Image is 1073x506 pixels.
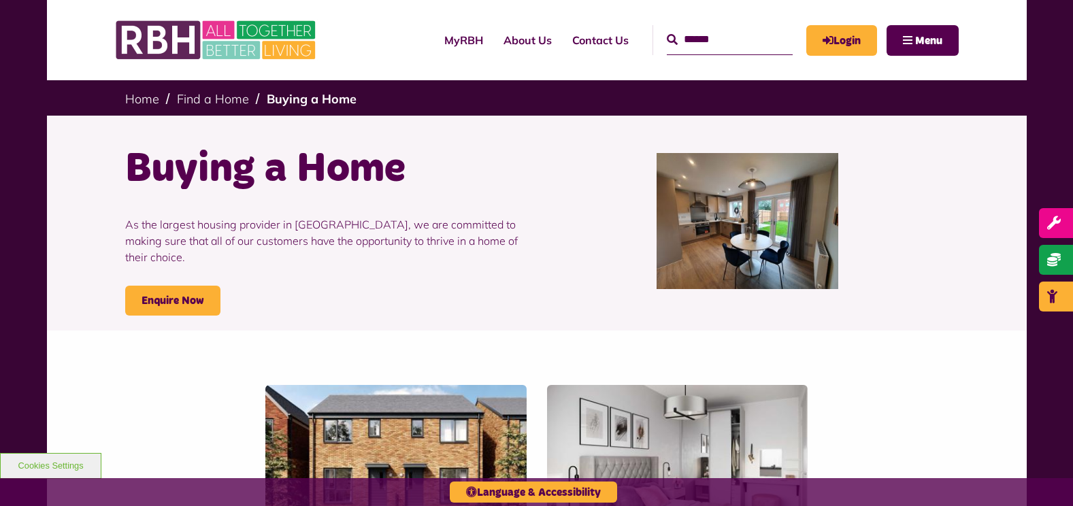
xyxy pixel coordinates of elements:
[450,482,617,503] button: Language & Accessibility
[125,143,527,196] h1: Buying a Home
[267,91,357,107] a: Buying a Home
[1012,445,1073,506] iframe: Netcall Web Assistant for live chat
[493,22,562,58] a: About Us
[657,153,838,289] img: 20200821 165920 Cottons Resized
[887,25,959,56] button: Navigation
[177,91,249,107] a: Find a Home
[125,286,220,316] a: Enquire Now
[115,14,319,67] img: RBH
[125,196,527,286] p: As the largest housing provider in [GEOGRAPHIC_DATA], we are committed to making sure that all of...
[434,22,493,58] a: MyRBH
[562,22,639,58] a: Contact Us
[125,91,159,107] a: Home
[915,35,942,46] span: Menu
[806,25,877,56] a: MyRBH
